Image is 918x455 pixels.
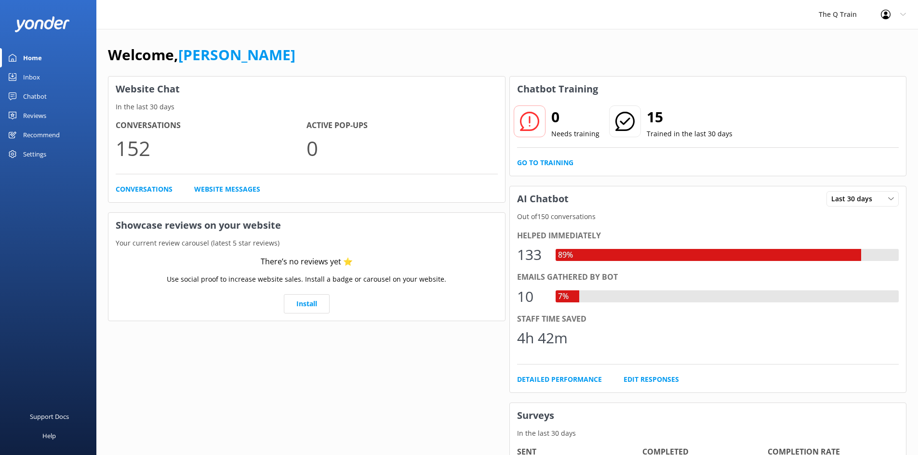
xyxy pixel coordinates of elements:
[23,67,40,87] div: Inbox
[517,157,573,168] a: Go to Training
[647,105,732,129] h2: 15
[647,129,732,139] p: Trained in the last 30 days
[517,326,568,350] div: 4h 42m
[556,249,575,261] div: 89%
[116,132,306,164] p: 152
[517,374,602,385] a: Detailed Performance
[108,238,505,248] p: Your current review carousel (latest 5 star reviews)
[14,16,70,32] img: yonder-white-logo.png
[23,106,46,125] div: Reviews
[284,294,330,313] a: Install
[108,102,505,112] p: In the last 30 days
[261,256,353,268] div: There’s no reviews yet ⭐
[510,77,605,102] h3: Chatbot Training
[108,43,295,66] h1: Welcome,
[517,271,899,284] div: Emails gathered by bot
[551,129,599,139] p: Needs training
[108,77,505,102] h3: Website Chat
[167,274,446,285] p: Use social proof to increase website sales. Install a badge or carousel on your website.
[23,87,47,106] div: Chatbot
[517,285,546,308] div: 10
[116,119,306,132] h4: Conversations
[23,48,42,67] div: Home
[30,407,69,426] div: Support Docs
[306,119,497,132] h4: Active Pop-ups
[510,428,906,439] p: In the last 30 days
[194,184,260,195] a: Website Messages
[510,403,906,428] h3: Surveys
[306,132,497,164] p: 0
[517,243,546,266] div: 133
[551,105,599,129] h2: 0
[23,125,60,144] div: Recommend
[510,211,906,222] p: Out of 150 conversations
[178,45,295,65] a: [PERSON_NAME]
[556,290,571,303] div: 7%
[831,194,878,204] span: Last 30 days
[23,144,46,164] div: Settings
[42,426,56,445] div: Help
[108,213,505,238] h3: Showcase reviews on your website
[116,184,173,195] a: Conversations
[517,313,899,325] div: Staff time saved
[510,186,576,211] h3: AI Chatbot
[517,230,899,242] div: Helped immediately
[624,374,679,385] a: Edit Responses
